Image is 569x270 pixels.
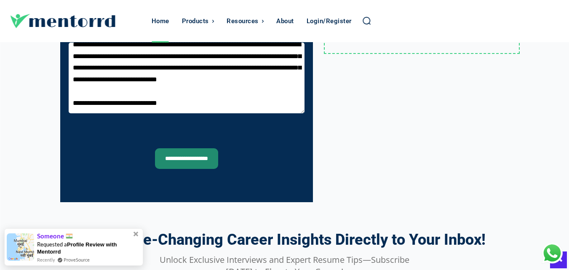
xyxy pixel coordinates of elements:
img: provesource country flag image [66,233,73,239]
a: ProveSource [64,256,90,263]
span: Someone [37,233,73,240]
img: provesource social proof notification image [7,233,34,261]
div: Chat with Us [542,243,563,264]
span: Profile Review with Mentorrd [37,241,117,255]
a: Search [362,16,371,25]
h3: Get Game-Changing Career Insights Directly to Your Inbox! [84,232,486,249]
span: Requested a [37,241,117,255]
span: Recently [37,256,55,263]
a: Logo [10,14,147,28]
